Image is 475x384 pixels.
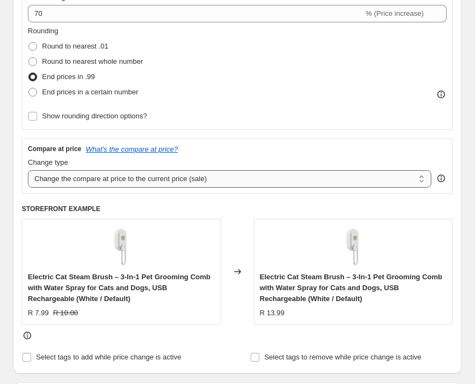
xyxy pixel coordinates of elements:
div: R 7.99 [28,308,49,319]
input: -15 [28,5,364,22]
h3: Compare at price [28,145,81,153]
span: Rounding [28,27,58,35]
button: What's the compare at price? [86,145,178,153]
span: Electric Cat Steam Brush – 3-In-1 Pet Grooming Comb with Water Spray for Cats and Dogs, USB Recha... [28,273,210,303]
h6: STOREFRONT EXAMPLE [22,205,453,213]
img: 05cb20b0c526ad2fb88629321df00d81_80x.jpg [99,225,143,268]
span: End prices in .99 [42,73,95,81]
span: End prices in a certain number [42,88,138,96]
span: Select tags to add while price change is active [36,353,181,361]
span: Round to nearest .01 [42,42,108,50]
span: Select tags to remove while price change is active [264,353,421,361]
div: help [436,173,447,184]
strike: R 10.00 [53,308,78,319]
img: 05cb20b0c526ad2fb88629321df00d81_80x.jpg [331,225,375,268]
div: R 13.99 [260,308,285,319]
span: % (Price increase) [366,9,424,17]
span: Round to nearest whole number [42,57,143,65]
span: Change type [28,158,68,166]
span: Electric Cat Steam Brush – 3-In-1 Pet Grooming Comb with Water Spray for Cats and Dogs, USB Recha... [260,273,442,303]
span: Show rounding direction options? [42,112,147,120]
